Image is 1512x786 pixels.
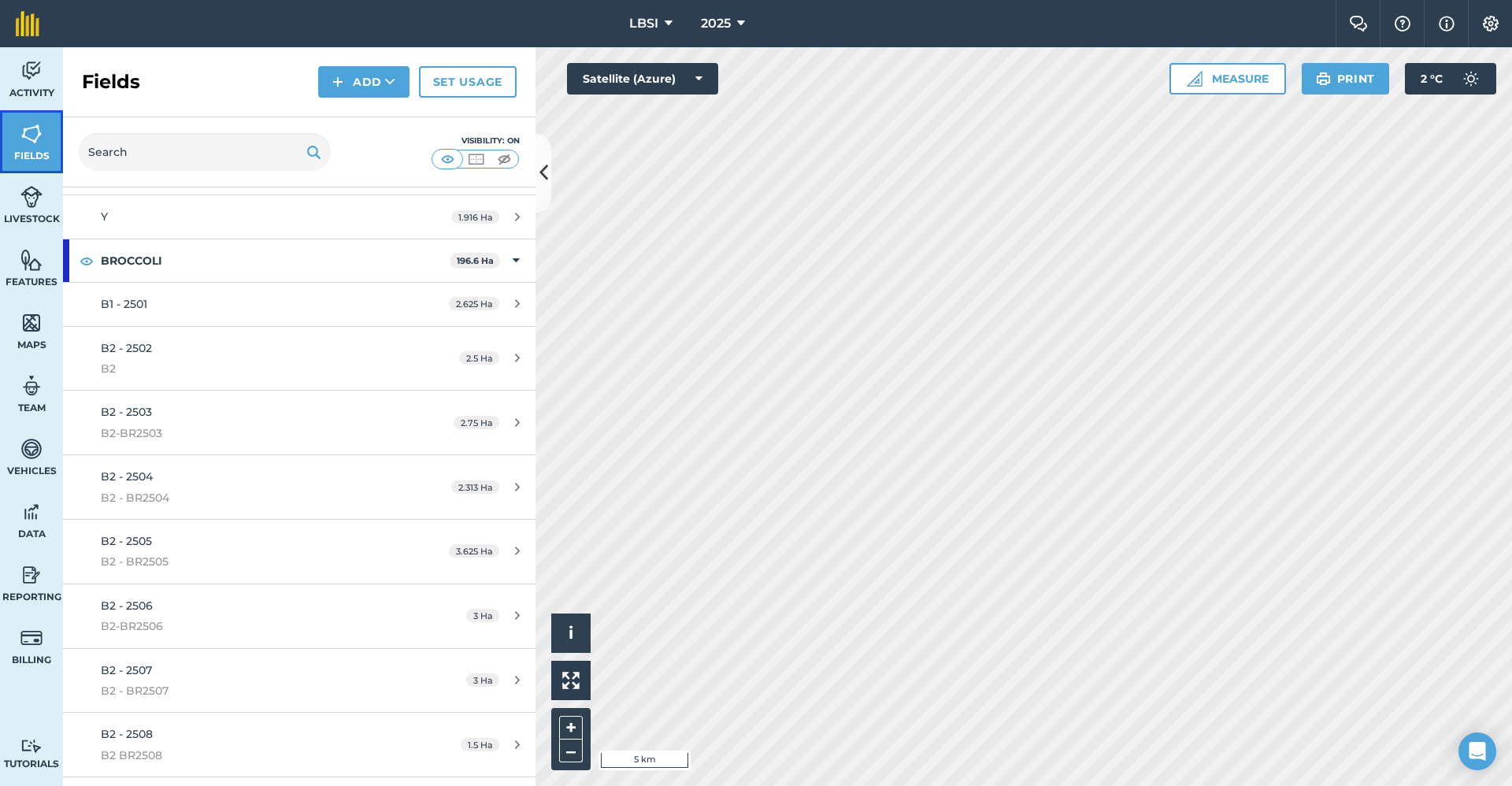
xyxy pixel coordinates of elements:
[20,437,43,461] img: svg+xml;base64,PD94bWwgdmVyc2lvbj0iMS4wIiBlbmNvZGluZz0idXRmLTgiPz4KPCEtLSBHZW5lcmF0b3I6IEFkb2JlIE...
[101,425,397,442] span: B2-BR2503
[63,327,535,391] a: B2 - 2502B22.5 Ha
[101,489,397,506] span: B2 - BR2504
[459,351,499,365] span: 2.5 Ha
[20,500,43,524] img: svg+xml;base64,PD94bWwgdmVyc2lvbj0iMS4wIiBlbmNvZGluZz0idXRmLTgiPz4KPCEtLSBHZW5lcmF0b3I6IEFkb2JlIE...
[63,283,535,325] a: B1 - 25012.625 Ha
[63,584,535,648] a: B2 - 2506B2-BR25063 Ha
[451,210,499,224] span: 1.916 Ha
[63,455,535,519] a: B2 - 2504B2 - BR25042.313 Ha
[101,553,397,570] span: B2 - BR2505
[79,133,331,171] input: Search
[551,614,591,653] button: i
[101,341,152,355] span: B2 - 2502
[1481,16,1500,32] img: A cog icon
[1302,63,1390,95] button: Print
[559,716,583,740] button: +
[101,682,397,699] span: B2 - BR2507
[20,739,43,754] img: svg+xml;base64,PD94bWwgdmVyc2lvbj0iMS4wIiBlbmNvZGluZz0idXRmLTgiPz4KPCEtLSBHZW5lcmF0b3I6IEFkb2JlIE...
[567,63,718,95] button: Satellite (Azure)
[1187,71,1203,87] img: Ruler icon
[101,599,153,613] span: B2 - 2506
[701,14,731,33] span: 2025
[63,649,535,713] a: B2 - 2507B2 - BR25073 Ha
[101,297,147,311] span: B1 - 2501
[466,151,486,167] img: svg+xml;base64,PHN2ZyB4bWxucz0iaHR0cDovL3d3dy53My5vcmcvMjAwMC9zdmciIHdpZHRoPSI1MCIgaGVpZ2h0PSI0MC...
[101,239,450,282] strong: BROCCOLI
[461,738,499,751] span: 1.5 Ha
[318,66,409,98] button: Add
[80,251,94,270] img: svg+xml;base64,PHN2ZyB4bWxucz0iaHR0cDovL3d3dy53My5vcmcvMjAwMC9zdmciIHdpZHRoPSIxOCIgaGVpZ2h0PSIyNC...
[1405,63,1496,95] button: 2 °C
[101,663,152,677] span: B2 - 2507
[438,151,458,167] img: svg+xml;base64,PHN2ZyB4bWxucz0iaHR0cDovL3d3dy53My5vcmcvMjAwMC9zdmciIHdpZHRoPSI1MCIgaGVpZ2h0PSI0MC...
[466,609,499,622] span: 3 Ha
[82,69,140,95] h2: Fields
[20,374,43,398] img: svg+xml;base64,PD94bWwgdmVyc2lvbj0iMS4wIiBlbmNvZGluZz0idXRmLTgiPz4KPCEtLSBHZW5lcmF0b3I6IEFkb2JlIE...
[419,66,517,98] a: Set usage
[306,143,321,161] img: svg+xml;base64,PHN2ZyB4bWxucz0iaHR0cDovL3d3dy53My5vcmcvMjAwMC9zdmciIHdpZHRoPSIxOSIgaGVpZ2h0PSIyNC...
[63,391,535,454] a: B2 - 2503B2-BR25032.75 Ha
[101,747,397,764] span: B2 BR2508
[562,672,580,689] img: Four arrows, one pointing top left, one top right, one bottom right and the last bottom left
[449,544,499,558] span: 3.625 Ha
[101,469,153,484] span: B2 - 2504
[63,713,535,777] a: B2 - 2508B2 BR25081.5 Ha
[20,563,43,587] img: svg+xml;base64,PD94bWwgdmVyc2lvbj0iMS4wIiBlbmNvZGluZz0idXRmLTgiPz4KPCEtLSBHZW5lcmF0b3I6IEFkb2JlIE...
[20,311,43,335] img: svg+xml;base64,PHN2ZyB4bWxucz0iaHR0cDovL3d3dy53My5vcmcvMjAwMC9zdmciIHdpZHRoPSI1NiIgaGVpZ2h0PSI2MC...
[495,151,514,167] img: svg+xml;base64,PHN2ZyB4bWxucz0iaHR0cDovL3d3dy53My5vcmcvMjAwMC9zdmciIHdpZHRoPSI1MCIgaGVpZ2h0PSI0MC...
[101,617,397,635] span: B2-BR2506
[451,480,499,494] span: 2.313 Ha
[629,14,658,33] span: LBSI
[466,673,499,687] span: 3 Ha
[20,122,43,146] img: svg+xml;base64,PHN2ZyB4bWxucz0iaHR0cDovL3d3dy53My5vcmcvMjAwMC9zdmciIHdpZHRoPSI1NiIgaGVpZ2h0PSI2MC...
[1169,63,1286,95] button: Measure
[569,623,573,643] span: i
[63,239,535,282] div: BROCCOLI196.6 Ha
[454,416,499,429] span: 2.75 Ha
[20,626,43,650] img: svg+xml;base64,PD94bWwgdmVyc2lvbj0iMS4wIiBlbmNvZGluZz0idXRmLTgiPz4KPCEtLSBHZW5lcmF0b3I6IEFkb2JlIE...
[101,727,153,741] span: B2 - 2508
[449,297,499,310] span: 2.625 Ha
[101,534,152,548] span: B2 - 2505
[63,195,535,238] a: Y1.916 Ha
[20,59,43,83] img: svg+xml;base64,PD94bWwgdmVyc2lvbj0iMS4wIiBlbmNvZGluZz0idXRmLTgiPz4KPCEtLSBHZW5lcmF0b3I6IEFkb2JlIE...
[559,740,583,762] button: –
[101,360,397,377] span: B2
[63,520,535,584] a: B2 - 2505B2 - BR25053.625 Ha
[1455,63,1487,95] img: svg+xml;base64,PD94bWwgdmVyc2lvbj0iMS4wIiBlbmNvZGluZz0idXRmLTgiPz4KPCEtLSBHZW5lcmF0b3I6IEFkb2JlIE...
[1458,732,1496,770] div: Open Intercom Messenger
[20,248,43,272] img: svg+xml;base64,PHN2ZyB4bWxucz0iaHR0cDovL3d3dy53My5vcmcvMjAwMC9zdmciIHdpZHRoPSI1NiIgaGVpZ2h0PSI2MC...
[101,209,108,224] span: Y
[1439,14,1455,33] img: svg+xml;base64,PHN2ZyB4bWxucz0iaHR0cDovL3d3dy53My5vcmcvMjAwMC9zdmciIHdpZHRoPSIxNyIgaGVpZ2h0PSIxNy...
[1393,16,1412,32] img: A question mark icon
[1421,63,1443,95] span: 2 ° C
[432,135,520,147] div: Visibility: On
[457,255,494,266] strong: 196.6 Ha
[101,405,152,419] span: B2 - 2503
[20,185,43,209] img: svg+xml;base64,PD94bWwgdmVyc2lvbj0iMS4wIiBlbmNvZGluZz0idXRmLTgiPz4KPCEtLSBHZW5lcmF0b3I6IEFkb2JlIE...
[1349,16,1368,32] img: Two speech bubbles overlapping with the left bubble in the forefront
[1316,69,1331,88] img: svg+xml;base64,PHN2ZyB4bWxucz0iaHR0cDovL3d3dy53My5vcmcvMjAwMC9zdmciIHdpZHRoPSIxOSIgaGVpZ2h0PSIyNC...
[332,72,343,91] img: svg+xml;base64,PHN2ZyB4bWxucz0iaHR0cDovL3d3dy53My5vcmcvMjAwMC9zdmciIHdpZHRoPSIxNCIgaGVpZ2h0PSIyNC...
[16,11,39,36] img: fieldmargin Logo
